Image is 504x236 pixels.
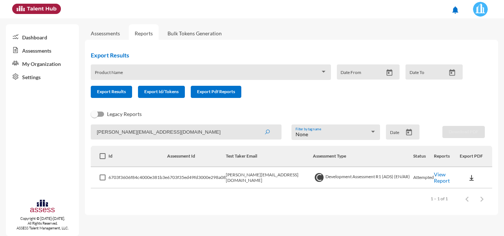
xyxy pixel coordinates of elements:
[6,216,79,230] p: Copyright © [DATE]-[DATE]. All Rights Reserved. ASSESS Talent Management, LLC.
[460,146,492,167] th: Export PDF
[30,199,55,215] img: assesscompany-logo.png
[6,43,79,57] a: Assessments
[107,110,142,119] span: Legacy Reports
[226,146,313,167] th: Test Taker Email
[91,86,132,98] button: Export Results
[197,89,235,94] span: Export Pdf Reports
[413,167,434,189] td: Attempted
[91,52,469,59] h2: Export Results
[129,24,159,42] a: Reports
[191,86,241,98] button: Export Pdf Reports
[162,24,228,42] a: Bulk Tokens Generation
[167,146,226,167] th: Assessment Id
[296,131,308,137] span: None
[313,146,413,167] th: Assessment Type
[6,30,79,43] a: Dashboard
[144,89,179,94] span: Export Id/Tokens
[97,89,126,94] span: Export Results
[383,69,396,77] button: Open calendar
[6,57,79,70] a: My Organization
[434,146,460,167] th: Reports
[449,129,479,134] span: Download PDF
[460,191,474,206] button: Previous page
[431,196,448,201] div: 1 – 1 of 1
[138,86,185,98] button: Export Id/Tokens
[446,69,459,77] button: Open calendar
[108,167,167,189] td: 6703f3606f84c4000e381b3e
[403,128,415,136] button: Open calendar
[91,189,492,209] mat-paginator: Select page
[108,146,167,167] th: Id
[313,167,413,189] td: Development Assessment R1 (ADS) (EN/AR)
[91,30,120,36] a: Assessments
[451,6,460,14] mat-icon: notifications
[91,124,282,140] input: Search by name, token, assessment type, etc.
[226,167,313,189] td: [PERSON_NAME][EMAIL_ADDRESS][DOMAIN_NAME]
[413,146,434,167] th: Status
[167,167,226,189] td: 6703f35ed49fd3000e298a08
[442,126,485,138] button: Download PDF
[434,171,450,184] a: View Report
[6,70,79,83] a: Settings
[474,191,489,206] button: Next page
